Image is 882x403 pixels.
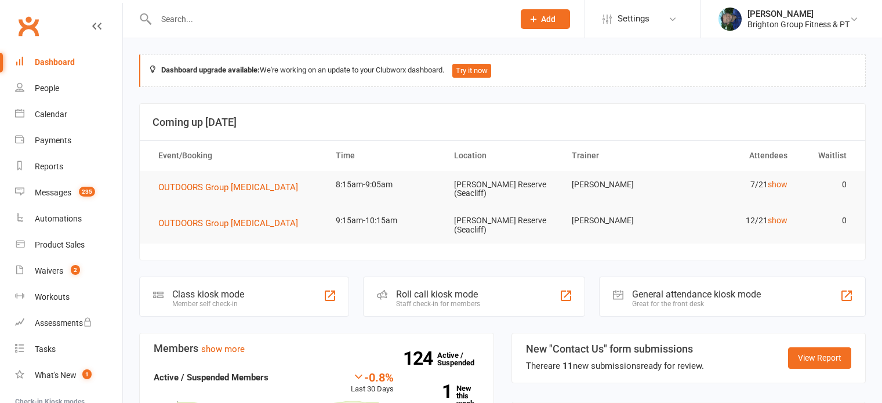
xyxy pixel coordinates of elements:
[35,371,77,380] div: What's New
[158,180,306,194] button: OUTDOORS Group [MEDICAL_DATA]
[541,14,556,24] span: Add
[35,240,85,249] div: Product Sales
[15,154,122,180] a: Reports
[403,350,437,367] strong: 124
[680,141,798,170] th: Attendees
[618,6,649,32] span: Settings
[15,128,122,154] a: Payments
[139,55,866,87] div: We're working on an update to your Clubworx dashboard.
[526,359,704,373] div: There are new submissions ready for review.
[561,141,680,170] th: Trainer
[526,343,704,355] h3: New "Contact Us" form submissions
[172,289,244,300] div: Class kiosk mode
[35,57,75,67] div: Dashboard
[521,9,570,29] button: Add
[158,216,306,230] button: OUTDOORS Group [MEDICAL_DATA]
[325,207,444,234] td: 9:15am-10:15am
[35,188,71,197] div: Messages
[35,162,63,171] div: Reports
[15,284,122,310] a: Workouts
[201,344,245,354] a: show more
[148,141,325,170] th: Event/Booking
[35,110,67,119] div: Calendar
[747,19,850,30] div: Brighton Group Fitness & PT
[172,300,244,308] div: Member self check-in
[161,66,260,74] strong: Dashboard upgrade available:
[768,180,787,189] a: show
[35,266,63,275] div: Waivers
[35,318,92,328] div: Assessments
[444,207,562,244] td: [PERSON_NAME] Reserve (Seacliff)
[325,171,444,198] td: 8:15am-9:05am
[768,216,787,225] a: show
[158,182,298,193] span: OUTDOORS Group [MEDICAL_DATA]
[154,343,480,354] h3: Members
[437,343,488,375] a: 124Active / Suspended
[35,344,56,354] div: Tasks
[680,171,798,198] td: 7/21
[444,141,562,170] th: Location
[396,300,480,308] div: Staff check-in for members
[71,265,80,275] span: 2
[35,214,82,223] div: Automations
[444,171,562,208] td: [PERSON_NAME] Reserve (Seacliff)
[325,141,444,170] th: Time
[718,8,742,31] img: thumb_image1560898922.png
[15,362,122,389] a: What's New1
[561,207,680,234] td: [PERSON_NAME]
[15,180,122,206] a: Messages 235
[747,9,850,19] div: [PERSON_NAME]
[15,206,122,232] a: Automations
[562,361,573,371] strong: 11
[15,258,122,284] a: Waivers 2
[15,49,122,75] a: Dashboard
[680,207,798,234] td: 12/21
[561,171,680,198] td: [PERSON_NAME]
[15,101,122,128] a: Calendar
[82,369,92,379] span: 1
[35,292,70,302] div: Workouts
[158,218,298,228] span: OUTDOORS Group [MEDICAL_DATA]
[632,300,761,308] div: Great for the front desk
[35,83,59,93] div: People
[351,371,394,395] div: Last 30 Days
[798,141,857,170] th: Waitlist
[35,136,71,145] div: Payments
[14,12,43,41] a: Clubworx
[15,75,122,101] a: People
[632,289,761,300] div: General attendance kiosk mode
[15,232,122,258] a: Product Sales
[79,187,95,197] span: 235
[411,383,452,400] strong: 1
[153,11,506,27] input: Search...
[15,336,122,362] a: Tasks
[15,310,122,336] a: Assessments
[154,372,268,383] strong: Active / Suspended Members
[153,117,852,128] h3: Coming up [DATE]
[351,371,394,383] div: -0.8%
[396,289,480,300] div: Roll call kiosk mode
[798,171,857,198] td: 0
[788,347,851,368] a: View Report
[452,64,491,78] button: Try it now
[798,207,857,234] td: 0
